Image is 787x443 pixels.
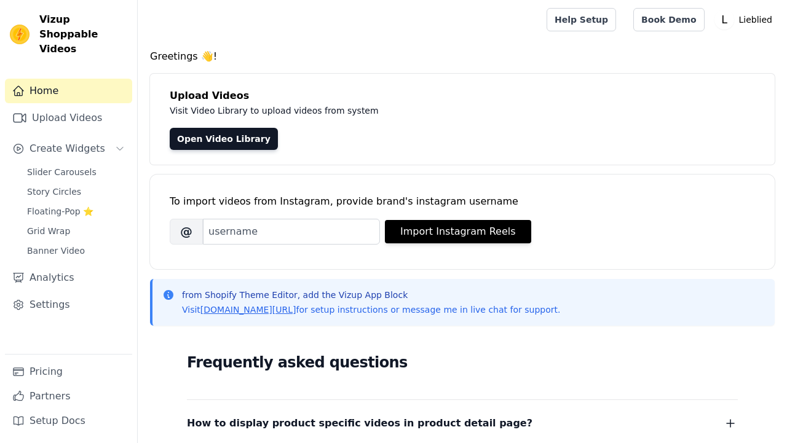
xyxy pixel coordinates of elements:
[187,415,532,432] span: How to display product specific videos in product detail page?
[203,219,380,245] input: username
[150,49,775,64] h4: Greetings 👋!
[734,9,777,31] p: Lieblied
[27,186,81,198] span: Story Circles
[20,222,132,240] a: Grid Wrap
[39,12,127,57] span: Vizup Shoppable Videos
[721,14,727,26] text: L
[20,203,132,220] a: Floating-Pop ⭐
[5,79,132,103] a: Home
[5,265,132,290] a: Analytics
[10,25,30,44] img: Vizup
[5,384,132,409] a: Partners
[200,305,296,315] a: [DOMAIN_NAME][URL]
[170,88,755,103] h4: Upload Videos
[5,409,132,433] a: Setup Docs
[5,106,132,130] a: Upload Videos
[5,359,132,384] a: Pricing
[5,136,132,161] button: Create Widgets
[182,289,560,301] p: from Shopify Theme Editor, add the Vizup App Block
[170,219,203,245] span: @
[20,163,132,181] a: Slider Carousels
[170,128,278,150] a: Open Video Library
[27,245,85,257] span: Banner Video
[20,183,132,200] a: Story Circles
[20,242,132,259] a: Banner Video
[187,415,738,432] button: How to display product specific videos in product detail page?
[385,220,531,243] button: Import Instagram Reels
[714,9,777,31] button: L Lieblied
[27,166,97,178] span: Slider Carousels
[547,8,616,31] a: Help Setup
[182,304,560,316] p: Visit for setup instructions or message me in live chat for support.
[187,350,738,375] h2: Frequently asked questions
[27,205,93,218] span: Floating-Pop ⭐
[30,141,105,156] span: Create Widgets
[5,292,132,317] a: Settings
[170,103,721,118] p: Visit Video Library to upload videos from system
[27,225,70,237] span: Grid Wrap
[633,8,704,31] a: Book Demo
[170,194,755,209] div: To import videos from Instagram, provide brand's instagram username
